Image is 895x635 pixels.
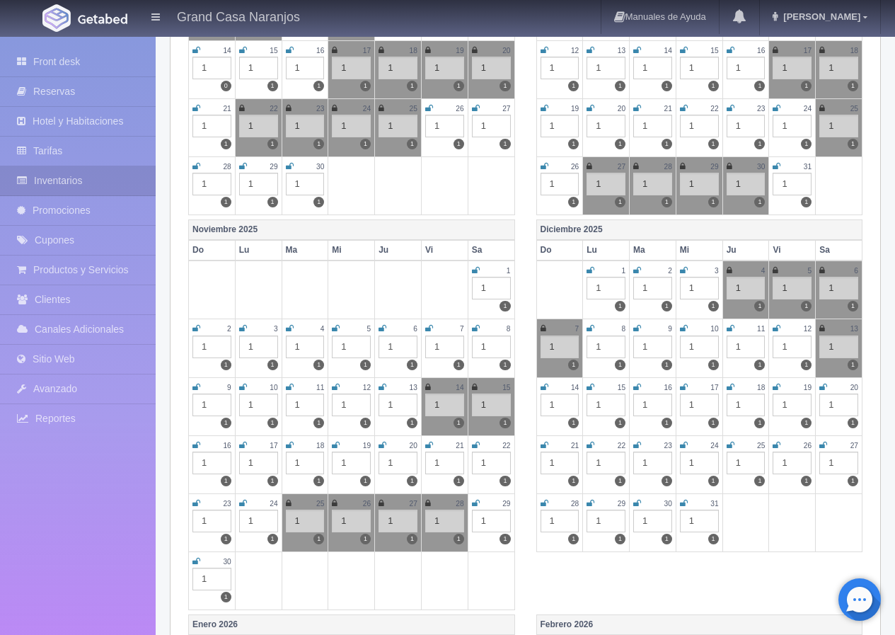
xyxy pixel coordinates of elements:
[664,47,672,55] small: 14
[425,452,464,474] div: 1
[819,277,858,299] div: 1
[568,360,579,370] label: 1
[618,163,625,171] small: 27
[454,418,464,428] label: 1
[708,534,719,544] label: 1
[621,325,625,333] small: 8
[633,510,672,532] div: 1
[710,47,718,55] small: 15
[757,325,765,333] small: 11
[332,452,371,474] div: 1
[286,452,325,474] div: 1
[633,336,672,358] div: 1
[662,81,672,91] label: 1
[568,476,579,486] label: 1
[804,105,812,113] small: 24
[780,11,860,22] span: [PERSON_NAME]
[680,173,719,195] div: 1
[360,360,371,370] label: 1
[848,81,858,91] label: 1
[727,173,766,195] div: 1
[286,510,325,532] div: 1
[472,57,511,79] div: 1
[410,384,417,391] small: 13
[541,115,579,137] div: 1
[454,534,464,544] label: 1
[223,442,231,450] small: 16
[708,81,719,91] label: 1
[502,442,510,450] small: 22
[571,163,579,171] small: 26
[680,394,719,416] div: 1
[360,81,371,91] label: 1
[710,384,718,391] small: 17
[313,534,324,544] label: 1
[816,240,862,261] th: Sa
[680,452,719,474] div: 1
[286,336,325,358] div: 1
[456,105,463,113] small: 26
[536,240,583,261] th: Do
[407,476,417,486] label: 1
[192,510,231,532] div: 1
[773,277,812,299] div: 1
[615,360,625,370] label: 1
[757,442,765,450] small: 25
[633,452,672,474] div: 1
[819,57,858,79] div: 1
[541,394,579,416] div: 1
[710,325,718,333] small: 10
[633,173,672,195] div: 1
[313,81,324,91] label: 1
[500,534,510,544] label: 1
[332,57,371,79] div: 1
[472,394,511,416] div: 1
[536,219,862,240] th: Diciembre 2025
[754,476,765,486] label: 1
[618,105,625,113] small: 20
[618,442,625,450] small: 22
[575,325,579,333] small: 7
[192,336,231,358] div: 1
[270,384,277,391] small: 10
[379,336,417,358] div: 1
[633,115,672,137] div: 1
[379,510,417,532] div: 1
[42,4,71,32] img: Getabed
[587,452,625,474] div: 1
[316,105,324,113] small: 23
[239,115,278,137] div: 1
[854,267,858,275] small: 6
[676,240,722,261] th: Mi
[615,301,625,311] label: 1
[850,105,858,113] small: 25
[221,476,231,486] label: 1
[363,442,371,450] small: 19
[710,105,718,113] small: 22
[221,534,231,544] label: 1
[189,219,515,240] th: Noviembre 2025
[587,115,625,137] div: 1
[587,394,625,416] div: 1
[500,360,510,370] label: 1
[454,139,464,149] label: 1
[754,301,765,311] label: 1
[819,115,858,137] div: 1
[379,452,417,474] div: 1
[633,57,672,79] div: 1
[500,139,510,149] label: 1
[618,47,625,55] small: 13
[189,240,236,261] th: Do
[710,163,718,171] small: 29
[850,325,858,333] small: 13
[375,240,422,261] th: Ju
[221,197,231,207] label: 1
[267,139,278,149] label: 1
[502,105,510,113] small: 27
[727,452,766,474] div: 1
[472,277,511,299] div: 1
[227,325,231,333] small: 2
[568,139,579,149] label: 1
[808,267,812,275] small: 5
[662,139,672,149] label: 1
